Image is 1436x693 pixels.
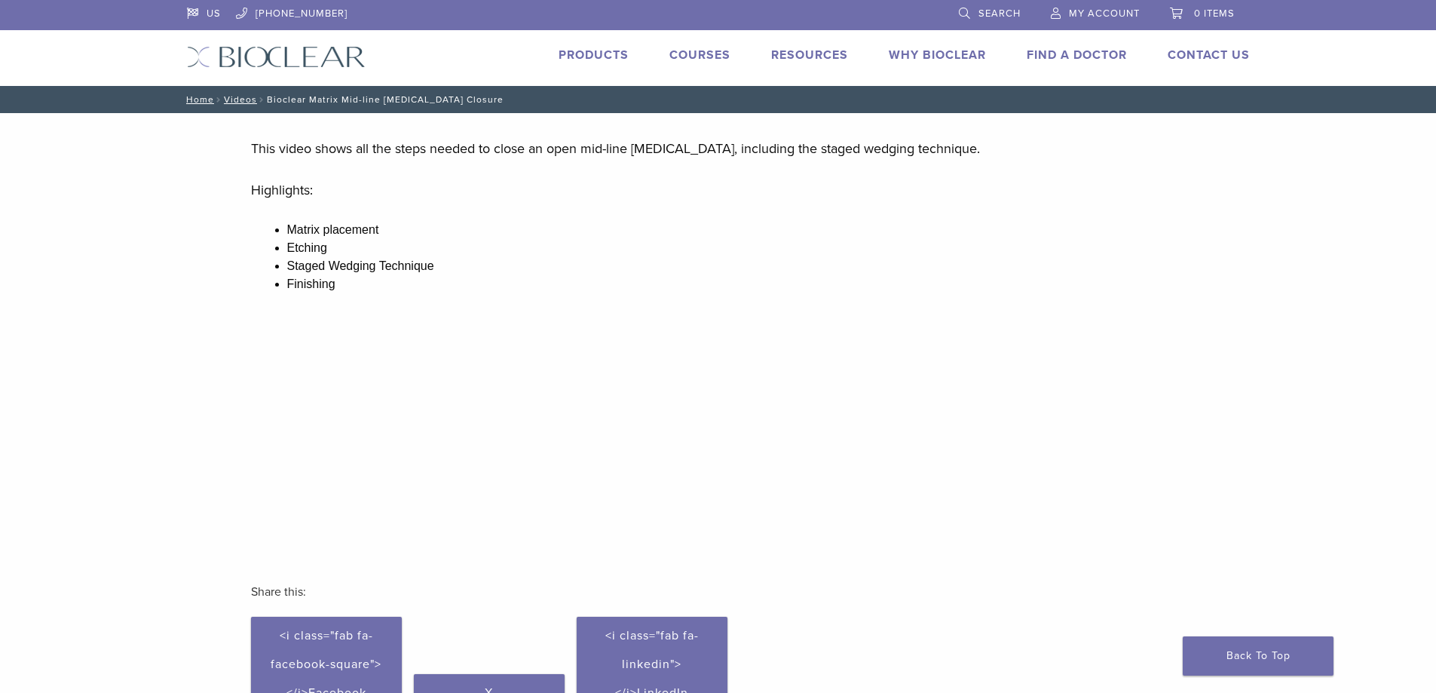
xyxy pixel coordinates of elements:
[669,48,730,63] a: Courses
[257,96,267,103] span: /
[771,48,848,63] a: Resources
[1183,636,1333,676] a: Back To Top
[1168,48,1250,63] a: Contact Us
[287,275,1186,293] li: Finishing
[1027,48,1127,63] a: Find A Doctor
[224,94,257,105] a: Videos
[889,48,986,63] a: Why Bioclear
[1194,8,1235,20] span: 0 items
[1069,8,1140,20] span: My Account
[287,221,1186,239] li: Matrix placement
[287,239,1186,257] li: Etching
[251,137,1186,160] p: This video shows all the steps needed to close an open mid-line [MEDICAL_DATA], including the sta...
[251,574,1186,610] h3: Share this:
[978,8,1021,20] span: Search
[251,179,1186,201] p: Highlights:
[214,96,224,103] span: /
[559,48,629,63] a: Products
[187,46,366,68] img: Bioclear
[287,257,1186,275] li: Staged Wedging Technique
[176,86,1261,113] nav: Bioclear Matrix Mid-line [MEDICAL_DATA] Closure
[182,94,214,105] a: Home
